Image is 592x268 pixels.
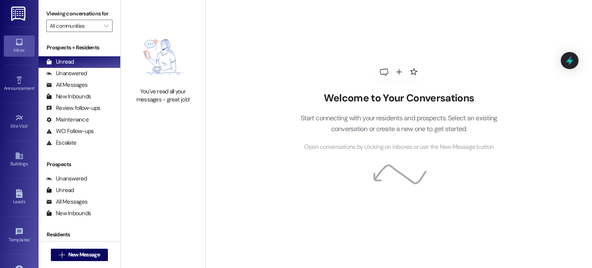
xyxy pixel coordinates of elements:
[39,44,120,52] div: Prospects + Residents
[4,225,35,246] a: Templates •
[4,111,35,132] a: Site Visit •
[51,249,108,261] button: New Message
[289,113,509,135] p: Start connecting with your residents and prospects. Select an existing conversation or create a n...
[4,149,35,170] a: Buildings
[34,84,35,90] span: •
[28,122,29,128] span: •
[50,20,100,32] input: All communities
[46,175,87,183] div: Unanswered
[4,35,35,56] a: Inbox
[46,93,91,101] div: New Inbounds
[46,127,94,135] div: WO Follow-ups
[39,231,120,239] div: Residents
[289,92,509,105] h2: Welcome to Your Conversations
[46,69,87,78] div: Unanswered
[304,142,493,152] span: Open conversations by clicking on inboxes or use the New Message button
[46,139,76,147] div: Escalate
[4,187,35,208] a: Leads
[46,209,91,217] div: New Inbounds
[68,251,100,259] span: New Message
[46,104,100,112] div: Review follow-ups
[46,116,89,124] div: Maintenance
[46,186,74,194] div: Unread
[59,252,65,258] i: 
[11,7,27,21] img: ResiDesk Logo
[46,198,87,206] div: All Messages
[129,30,197,84] img: empty-state
[30,236,31,241] span: •
[129,88,197,104] div: You've read all your messages - great job!
[46,81,87,89] div: All Messages
[46,8,113,20] label: Viewing conversations for
[39,160,120,169] div: Prospects
[104,23,108,29] i: 
[46,58,74,66] div: Unread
